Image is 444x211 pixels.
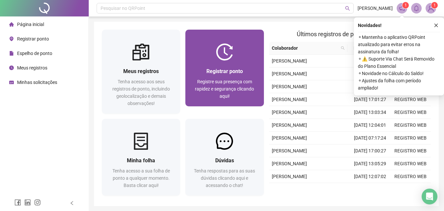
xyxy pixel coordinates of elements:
[272,122,307,128] span: [PERSON_NAME]
[350,183,390,196] td: [DATE] 07:10:53
[34,199,41,206] span: instagram
[123,68,159,74] span: Meus registros
[358,77,440,92] span: ⚬ Ajustes da folha com período ampliado!
[350,145,390,157] td: [DATE] 17:00:27
[350,44,379,52] span: Data/Hora
[390,145,431,157] td: REGISTRO WEB
[350,55,390,67] td: [DATE] 07:10:03
[272,84,307,89] span: [PERSON_NAME]
[102,30,180,114] a: Meus registrosTenha acesso aos seus registros de ponto, incluindo geolocalização e demais observa...
[350,119,390,132] td: [DATE] 12:04:01
[272,174,307,179] span: [PERSON_NAME]
[431,2,438,9] sup: Atualize o seu contato no menu Meus Dados
[390,119,431,132] td: REGISTRO WEB
[17,80,57,85] span: Minhas solicitações
[9,66,14,70] span: clock-circle
[14,199,21,206] span: facebook
[272,97,307,102] span: [PERSON_NAME]
[24,199,31,206] span: linkedin
[17,51,52,56] span: Espelho de ponto
[272,58,307,64] span: [PERSON_NAME]
[9,80,14,85] span: schedule
[390,93,431,106] td: REGISTRO WEB
[102,119,180,196] a: Minha folhaTenha acesso a sua folha de ponto a qualquer momento. Basta clicar aqui!
[194,168,255,188] span: Tenha respostas para as suas dúvidas clicando aqui e acessando o chat!
[350,106,390,119] td: [DATE] 13:03:34
[358,70,440,77] span: ⚬ Novidade no Cálculo do Saldo!
[390,170,431,183] td: REGISTRO WEB
[422,189,437,204] div: Open Intercom Messenger
[206,68,243,74] span: Registrar ponto
[195,79,254,99] span: Registre sua presença com rapidez e segurança clicando aqui!
[413,5,419,11] span: bell
[350,170,390,183] td: [DATE] 12:07:02
[390,183,431,196] td: REGISTRO WEB
[405,3,407,8] span: 1
[434,23,438,28] span: close
[402,2,409,9] sup: 1
[17,22,44,27] span: Página inicial
[350,132,390,145] td: [DATE] 07:17:24
[345,6,350,11] span: search
[350,80,390,93] td: [DATE] 12:15:23
[9,51,14,56] span: file
[112,168,170,188] span: Tenha acesso a sua folha de ponto a qualquer momento. Basta clicar aqui!
[358,22,382,29] span: Novidades !
[390,157,431,170] td: REGISTRO WEB
[70,201,74,205] span: left
[272,44,339,52] span: Colaborador
[9,22,14,27] span: home
[347,42,386,55] th: Data/Hora
[390,132,431,145] td: REGISTRO WEB
[17,65,47,70] span: Meus registros
[272,110,307,115] span: [PERSON_NAME]
[350,157,390,170] td: [DATE] 13:05:29
[339,43,346,53] span: search
[297,31,403,38] span: Últimos registros de ponto sincronizados
[341,46,345,50] span: search
[185,119,264,196] a: DúvidasTenha respostas para as suas dúvidas clicando aqui e acessando o chat!
[358,5,393,12] span: [PERSON_NAME]
[390,106,431,119] td: REGISTRO WEB
[112,79,170,106] span: Tenha acesso aos seus registros de ponto, incluindo geolocalização e demais observações!
[127,157,155,164] span: Minha folha
[215,157,234,164] span: Dúvidas
[358,55,440,70] span: ⚬ ⚠️ Suporte Via Chat Será Removido do Plano Essencial
[350,93,390,106] td: [DATE] 17:01:27
[358,34,440,55] span: ⚬ Mantenha o aplicativo QRPoint atualizado para evitar erros na assinatura da folha!
[272,135,307,141] span: [PERSON_NAME]
[17,36,49,41] span: Registrar ponto
[433,3,436,8] span: 1
[185,30,264,106] a: Registrar pontoRegistre sua presença com rapidez e segurança clicando aqui!
[272,71,307,76] span: [PERSON_NAME]
[399,5,405,11] span: notification
[272,161,307,166] span: [PERSON_NAME]
[9,37,14,41] span: environment
[272,148,307,153] span: [PERSON_NAME]
[350,67,390,80] td: [DATE] 17:00:08
[426,3,436,13] img: 92664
